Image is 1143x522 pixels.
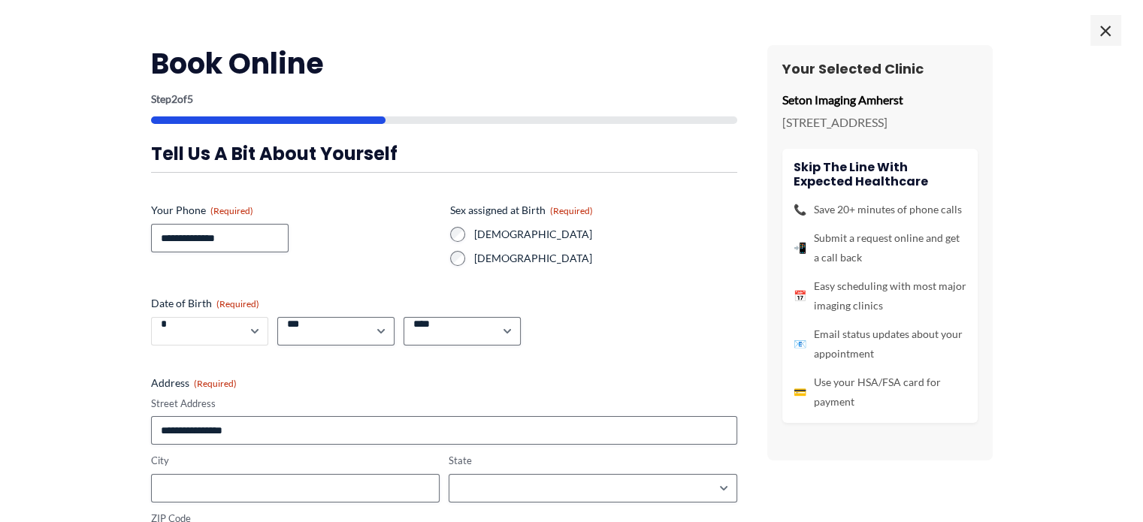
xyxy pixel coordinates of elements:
[794,373,966,412] li: Use your HSA/FSA card for payment
[794,382,806,402] span: 💳
[474,251,737,266] label: [DEMOGRAPHIC_DATA]
[474,227,737,242] label: [DEMOGRAPHIC_DATA]
[782,111,978,134] p: [STREET_ADDRESS]
[151,203,438,218] label: Your Phone
[794,160,966,189] h4: Skip the line with Expected Healthcare
[187,92,193,105] span: 5
[794,238,806,258] span: 📲
[151,142,737,165] h3: Tell us a bit about yourself
[151,397,737,411] label: Street Address
[450,203,593,218] legend: Sex assigned at Birth
[794,324,966,364] li: Email status updates about your appointment
[194,378,237,389] span: (Required)
[550,205,593,216] span: (Required)
[210,205,253,216] span: (Required)
[794,200,806,219] span: 📞
[1090,15,1120,45] span: ×
[794,286,806,306] span: 📅
[449,454,737,468] label: State
[794,228,966,267] li: Submit a request online and get a call back
[151,94,737,104] p: Step of
[216,298,259,309] span: (Required)
[151,454,440,468] label: City
[151,296,259,311] legend: Date of Birth
[782,89,978,111] p: Seton Imaging Amherst
[171,92,177,105] span: 2
[794,200,966,219] li: Save 20+ minutes of phone calls
[151,376,237,391] legend: Address
[151,45,737,82] h2: Book Online
[794,276,966,315] li: Easy scheduling with most major imaging clinics
[794,334,806,354] span: 📧
[782,60,978,77] h3: Your Selected Clinic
